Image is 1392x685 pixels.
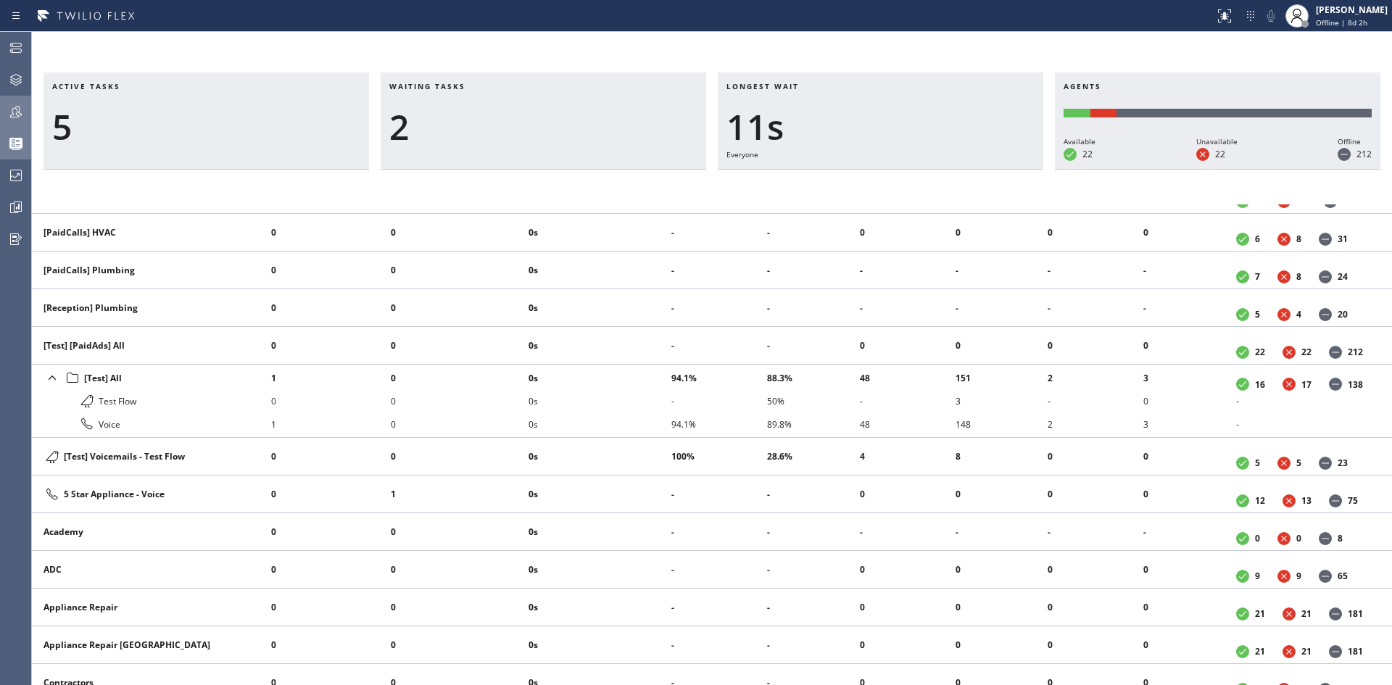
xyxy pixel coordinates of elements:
[271,412,391,436] li: 1
[1082,148,1093,160] dd: 22
[671,334,767,357] li: -
[43,639,260,651] div: Appliance Repair [GEOGRAPHIC_DATA]
[43,448,260,465] div: [Test] Voicemails - Test Flow
[43,526,260,538] div: Academy
[1255,346,1265,358] dd: 22
[1143,520,1236,544] li: -
[860,389,956,412] li: -
[860,334,956,357] li: 0
[391,596,529,619] li: 0
[43,339,260,352] div: [Test] [PaidAds] All
[1329,645,1342,658] dt: Offline
[1296,457,1301,469] dd: 5
[671,558,767,581] li: -
[391,520,529,544] li: 0
[43,601,260,613] div: Appliance Repair
[767,558,860,581] li: -
[767,296,860,320] li: -
[1196,148,1209,161] dt: Unavailable
[1296,570,1301,582] dd: 9
[1255,378,1265,391] dd: 16
[671,634,767,657] li: -
[767,259,860,282] li: -
[1236,645,1249,658] dt: Available
[1215,148,1225,160] dd: 22
[529,558,671,581] li: 0s
[391,412,529,436] li: 0
[860,366,956,389] li: 48
[860,259,956,282] li: -
[1143,412,1236,436] li: 3
[726,106,1035,148] div: 11s
[1048,366,1143,389] li: 2
[1338,457,1348,469] dd: 23
[271,483,391,506] li: 0
[1236,195,1249,208] dt: Available
[1236,457,1249,470] dt: Available
[1255,607,1265,620] dd: 21
[391,296,529,320] li: 0
[1236,412,1375,436] li: -
[1283,494,1296,507] dt: Unavailable
[1338,570,1348,582] dd: 65
[391,259,529,282] li: 0
[1116,109,1372,117] div: Offline: 212
[1301,346,1312,358] dd: 22
[860,412,956,436] li: 48
[956,445,1048,468] li: 8
[529,366,671,389] li: 0s
[1301,378,1312,391] dd: 17
[1236,378,1249,391] dt: Available
[43,486,260,503] div: 5 Star Appliance - Voice
[389,106,697,148] div: 2
[1301,645,1312,657] dd: 21
[1283,378,1296,391] dt: Unavailable
[1356,148,1372,160] dd: 212
[1348,378,1363,391] dd: 138
[956,483,1048,506] li: 0
[271,445,391,468] li: 0
[1143,334,1236,357] li: 0
[1143,389,1236,412] li: 0
[1301,494,1312,507] dd: 13
[1283,607,1296,620] dt: Unavailable
[1324,195,1337,208] dt: Offline
[956,520,1048,544] li: -
[1283,645,1296,658] dt: Unavailable
[1338,270,1348,283] dd: 24
[1048,334,1143,357] li: 0
[1319,233,1332,246] dt: Offline
[1064,148,1077,161] dt: Available
[1048,596,1143,619] li: 0
[1236,233,1249,246] dt: Available
[1255,494,1265,507] dd: 12
[391,389,529,412] li: 0
[956,221,1048,244] li: 0
[860,634,956,657] li: 0
[1048,389,1143,412] li: -
[1316,4,1388,16] div: [PERSON_NAME]
[1090,109,1117,117] div: Unavailable: 22
[1277,233,1290,246] dt: Unavailable
[767,634,860,657] li: -
[767,483,860,506] li: -
[1338,148,1351,161] dt: Offline
[1236,389,1375,412] li: -
[43,563,260,576] div: ADC
[389,81,465,91] span: Waiting tasks
[1255,532,1260,544] dd: 0
[956,259,1048,282] li: -
[1143,558,1236,581] li: 0
[1255,645,1265,657] dd: 21
[671,412,767,436] li: 94.1%
[1143,445,1236,468] li: 0
[1255,233,1260,245] dd: 6
[271,389,391,412] li: 0
[1348,494,1358,507] dd: 75
[43,264,260,276] div: [PaidCalls] Plumbing
[1048,445,1143,468] li: 0
[767,596,860,619] li: -
[1236,532,1249,545] dt: Available
[1048,520,1143,544] li: -
[956,389,1048,412] li: 3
